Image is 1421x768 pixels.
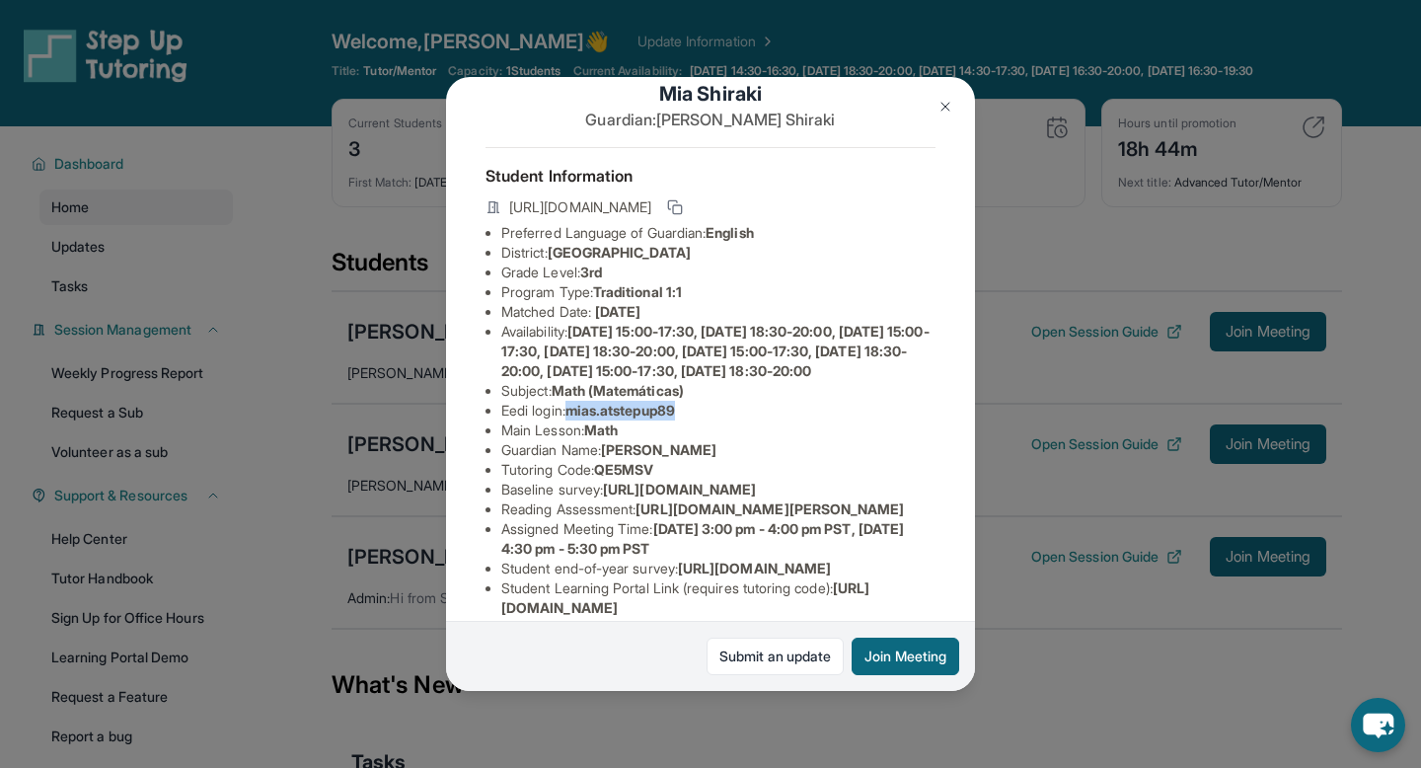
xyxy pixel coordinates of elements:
li: Student end-of-year survey : [501,559,935,578]
li: Grade Level: [501,263,935,282]
span: [URL][DOMAIN_NAME] [603,481,756,498]
span: [DATE] [595,303,640,320]
span: [GEOGRAPHIC_DATA] [548,244,691,261]
li: Eedi login : [501,401,935,421]
span: [URL][DOMAIN_NAME] [509,197,651,217]
h1: Mia Shiraki [486,80,935,108]
li: Assigned Meeting Time : [501,519,935,559]
li: Student Direct Learning Portal Link (no tutoring code required) : [501,618,935,657]
span: [DATE] 15:00-17:30, [DATE] 18:30-20:00, [DATE] 15:00-17:30, [DATE] 18:30-20:00, [DATE] 15:00-17:3... [501,323,930,379]
li: Program Type: [501,282,935,302]
li: Baseline survey : [501,480,935,499]
p: Guardian: [PERSON_NAME] Shiraki [486,108,935,131]
li: Tutoring Code : [501,460,935,480]
a: Submit an update [707,638,844,675]
span: mias.atstepup89 [565,402,675,419]
li: Availability: [501,322,935,381]
span: Math (Matemáticas) [552,382,684,399]
button: chat-button [1351,698,1405,752]
span: 3rd [580,264,602,280]
span: English [706,224,754,241]
li: Student Learning Portal Link (requires tutoring code) : [501,578,935,618]
li: Guardian Name : [501,440,935,460]
span: [URL][DOMAIN_NAME] [678,560,831,576]
span: Math [584,422,618,438]
img: Close Icon [937,99,953,115]
li: Main Lesson : [501,421,935,440]
span: Traditional 1:1 [593,283,682,300]
li: Matched Date: [501,302,935,322]
li: Preferred Language of Guardian: [501,223,935,243]
span: [DATE] 3:00 pm - 4:00 pm PST, [DATE] 4:30 pm - 5:30 pm PST [501,520,904,557]
button: Copy link [663,195,687,219]
button: Join Meeting [852,638,959,675]
li: Subject : [501,381,935,401]
li: Reading Assessment : [501,499,935,519]
h4: Student Information [486,164,935,188]
span: QE5MSV [594,461,653,478]
span: [PERSON_NAME] [601,441,716,458]
li: District: [501,243,935,263]
span: [URL][DOMAIN_NAME][PERSON_NAME] [636,500,904,517]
